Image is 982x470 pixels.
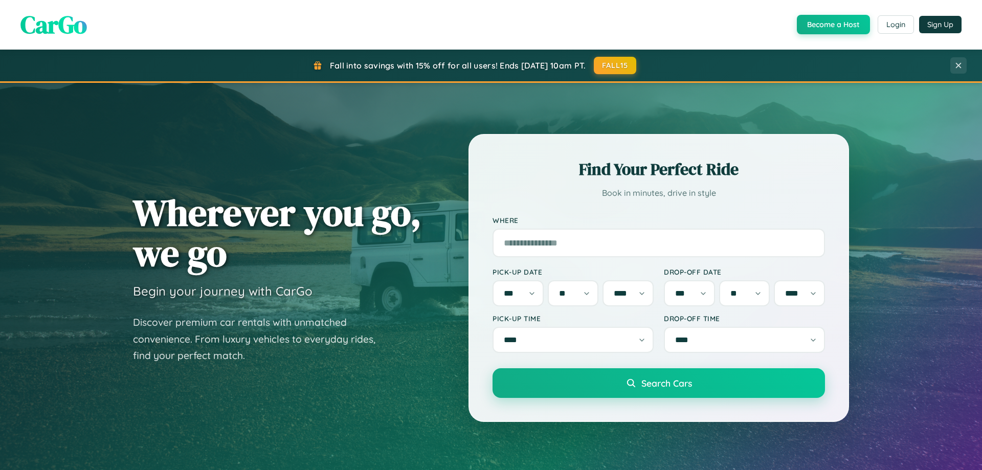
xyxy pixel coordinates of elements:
label: Where [493,216,825,225]
span: Fall into savings with 15% off for all users! Ends [DATE] 10am PT. [330,60,586,71]
p: Book in minutes, drive in style [493,186,825,200]
label: Drop-off Date [664,267,825,276]
button: FALL15 [594,57,637,74]
h2: Find Your Perfect Ride [493,158,825,181]
p: Discover premium car rentals with unmatched convenience. From luxury vehicles to everyday rides, ... [133,314,389,364]
label: Pick-up Time [493,314,654,323]
label: Drop-off Time [664,314,825,323]
button: Login [878,15,914,34]
h1: Wherever you go, we go [133,192,421,273]
span: Search Cars [641,377,692,389]
button: Sign Up [919,16,962,33]
button: Search Cars [493,368,825,398]
span: CarGo [20,8,87,41]
label: Pick-up Date [493,267,654,276]
button: Become a Host [797,15,870,34]
h3: Begin your journey with CarGo [133,283,313,299]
